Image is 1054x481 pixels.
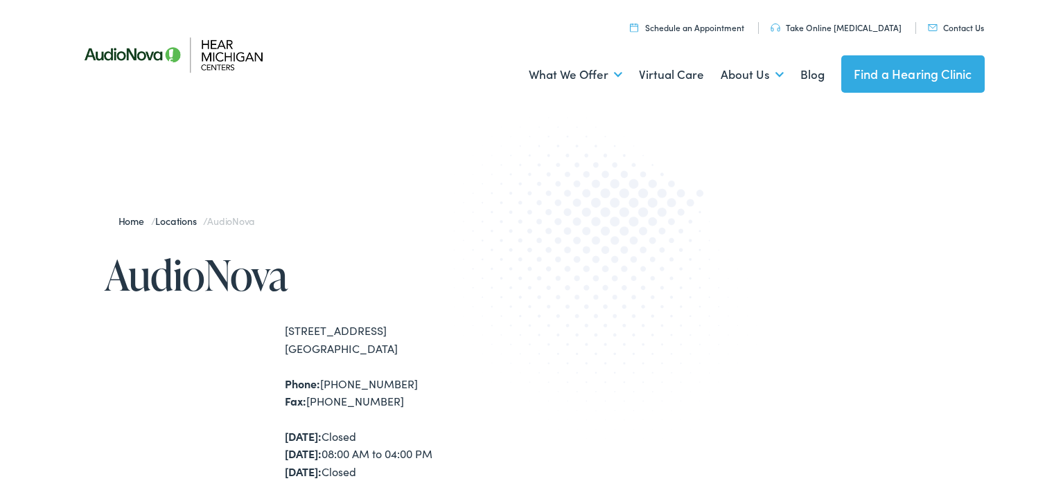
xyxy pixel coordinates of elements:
a: Virtual Care [639,49,704,100]
a: What We Offer [529,49,622,100]
strong: [DATE]: [285,446,322,461]
a: Schedule an Appointment [630,21,744,33]
img: utility icon [630,23,638,32]
img: utility icon [928,24,938,31]
strong: [DATE]: [285,464,322,479]
a: Find a Hearing Clinic [841,55,985,93]
strong: Phone: [285,376,320,391]
a: Take Online [MEDICAL_DATA] [771,21,902,33]
span: AudioNova [207,214,254,228]
h1: AudioNova [105,252,527,298]
a: Contact Us [928,21,984,33]
div: [STREET_ADDRESS] [GEOGRAPHIC_DATA] [285,322,527,357]
a: Blog [800,49,825,100]
strong: Fax: [285,393,306,408]
div: [PHONE_NUMBER] [PHONE_NUMBER] [285,375,527,410]
a: Locations [155,214,203,228]
a: Home [118,214,151,228]
img: utility icon [771,24,780,32]
span: / / [118,214,255,228]
strong: [DATE]: [285,428,322,444]
a: About Us [721,49,784,100]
